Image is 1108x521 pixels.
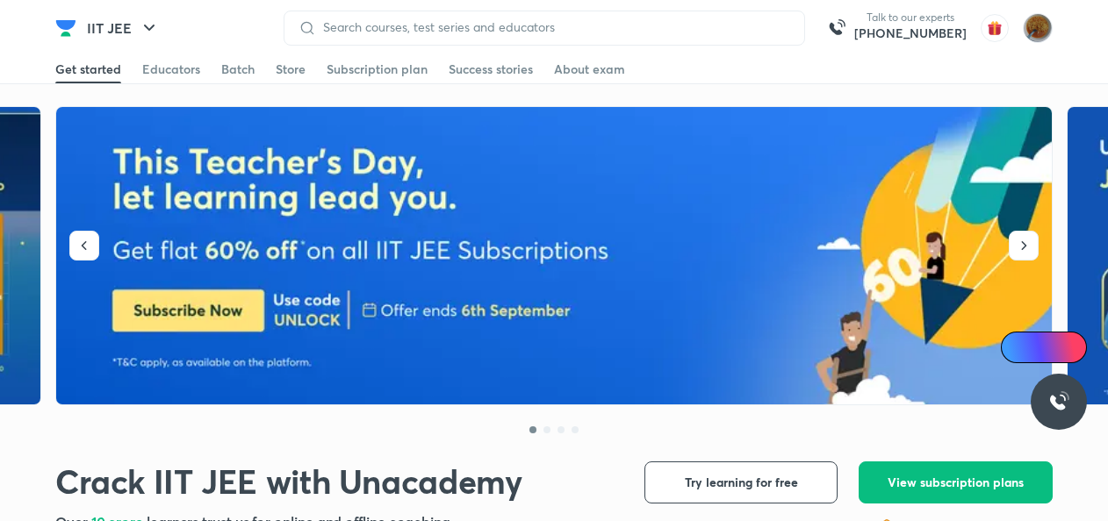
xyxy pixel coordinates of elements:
[1023,13,1053,43] img: Vartika tiwary uttarpradesh
[981,14,1009,42] img: avatar
[854,25,967,42] a: [PHONE_NUMBER]
[221,61,255,78] div: Batch
[1048,391,1069,412] img: ttu
[221,55,255,83] a: Batch
[449,61,533,78] div: Success stories
[554,61,625,78] div: About exam
[854,11,967,25] p: Talk to our experts
[55,461,522,501] h1: Crack IIT JEE with Unacademy
[316,20,790,34] input: Search courses, test series and educators
[55,61,121,78] div: Get started
[859,461,1053,503] button: View subscription plans
[327,55,428,83] a: Subscription plan
[276,55,306,83] a: Store
[142,61,200,78] div: Educators
[55,18,76,39] img: Company Logo
[1030,340,1076,354] span: Ai Doubts
[1001,332,1087,363] a: Ai Doubts
[1011,340,1025,354] img: Icon
[76,11,170,46] button: IIT JEE
[55,55,121,83] a: Get started
[685,474,798,491] span: Try learning for free
[276,61,306,78] div: Store
[819,11,854,46] img: call-us
[449,55,533,83] a: Success stories
[644,461,838,503] button: Try learning for free
[327,61,428,78] div: Subscription plan
[888,474,1024,491] span: View subscription plans
[142,55,200,83] a: Educators
[554,55,625,83] a: About exam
